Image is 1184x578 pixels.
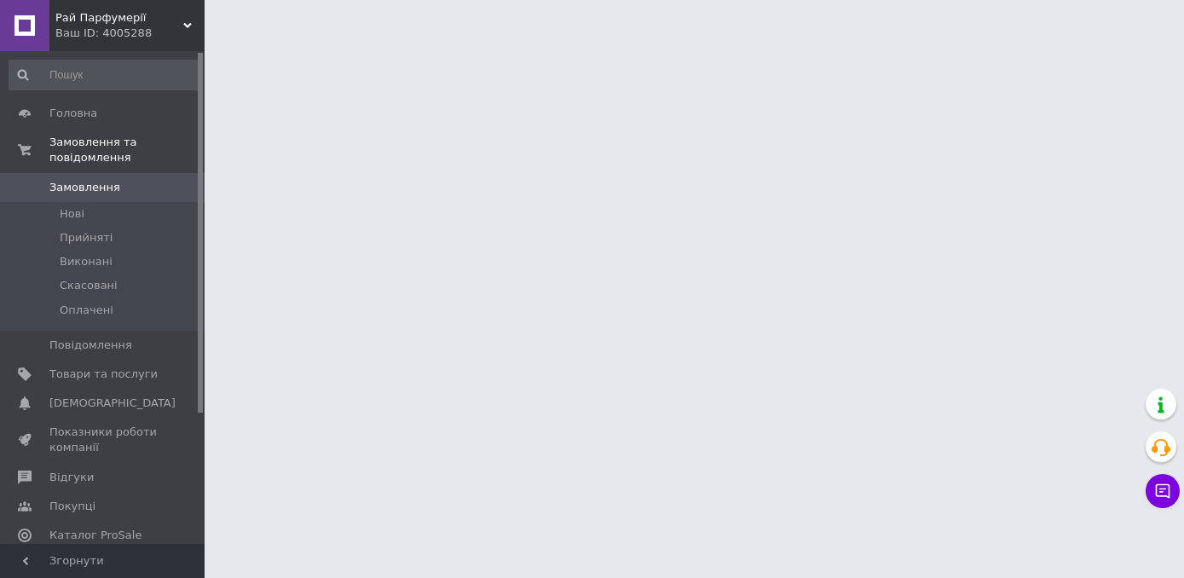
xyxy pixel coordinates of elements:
div: Ваш ID: 4005288 [55,26,205,41]
span: Каталог ProSale [49,528,142,543]
span: Покупці [49,499,95,514]
span: Прийняті [60,230,113,246]
span: Товари та послуги [49,367,158,382]
span: Відгуки [49,470,94,485]
span: Рай Парфумерії [55,10,183,26]
span: Показники роботи компанії [49,425,158,455]
span: Повідомлення [49,338,132,353]
span: [DEMOGRAPHIC_DATA] [49,396,176,411]
input: Пошук [9,60,201,90]
button: Чат з покупцем [1146,474,1180,508]
span: Замовлення та повідомлення [49,135,205,165]
span: Скасовані [60,278,118,293]
span: Головна [49,106,97,121]
span: Нові [60,206,84,222]
span: Виконані [60,254,113,269]
span: Замовлення [49,180,120,195]
span: Оплачені [60,303,113,318]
